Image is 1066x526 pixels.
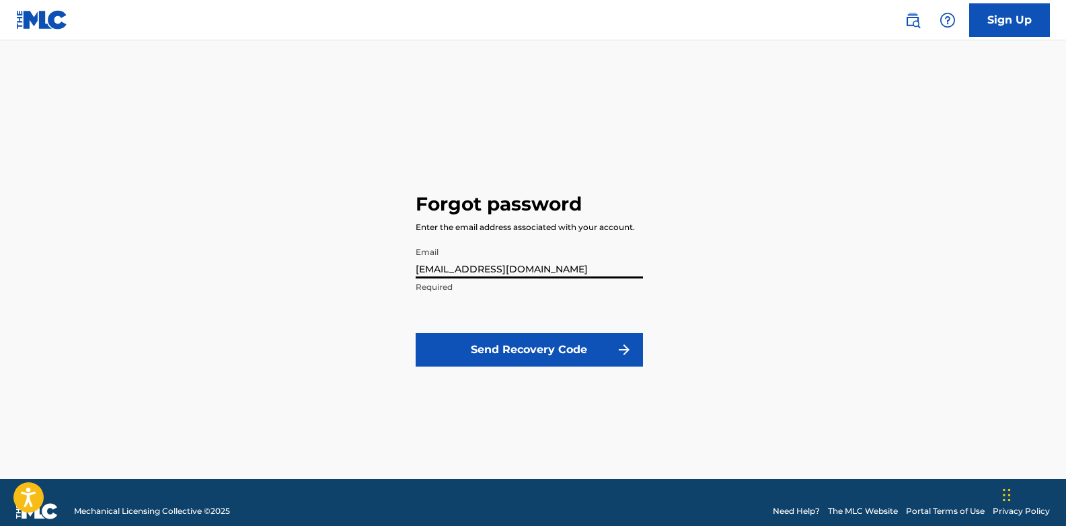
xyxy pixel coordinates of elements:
button: Send Recovery Code [416,333,643,367]
img: search [905,12,921,28]
p: Required [416,281,643,293]
img: logo [16,503,58,519]
a: The MLC Website [828,505,898,517]
a: Portal Terms of Use [906,505,985,517]
iframe: Chat Widget [999,461,1066,526]
h3: Forgot password [416,192,582,216]
img: help [940,12,956,28]
img: MLC Logo [16,10,68,30]
a: Privacy Policy [993,505,1050,517]
div: Drag [1003,475,1011,515]
a: Need Help? [773,505,820,517]
span: Mechanical Licensing Collective © 2025 [74,505,230,517]
div: Enter the email address associated with your account. [416,221,635,233]
a: Public Search [899,7,926,34]
img: f7272a7cc735f4ea7f67.svg [616,342,632,358]
a: Sign Up [969,3,1050,37]
div: Help [934,7,961,34]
